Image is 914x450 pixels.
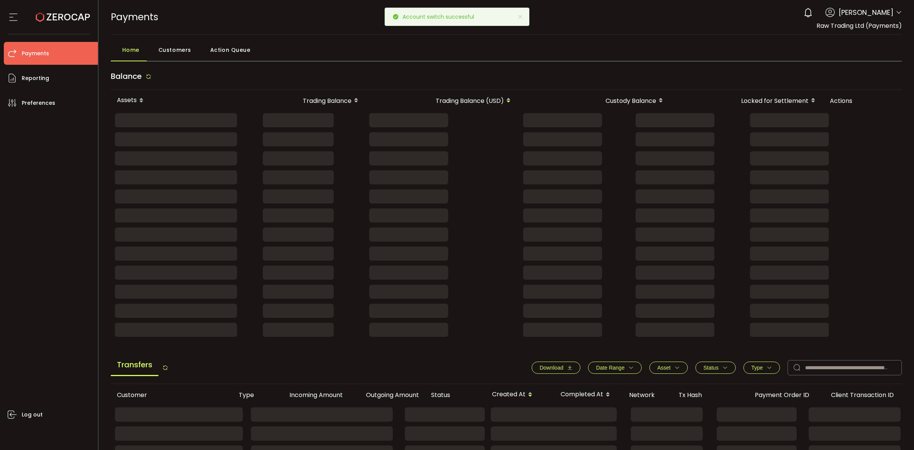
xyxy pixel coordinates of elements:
div: Assets [111,94,229,107]
span: Payments [22,48,49,59]
button: Asset [649,362,688,374]
div: Trading Balance [229,94,367,107]
div: Tx Hash [673,391,749,399]
div: Client Transaction ID [825,391,912,399]
iframe: Chat Widget [876,413,914,450]
span: Date Range [596,365,625,371]
span: Payments [111,10,158,24]
button: Date Range [588,362,642,374]
div: Trading Balance (USD) [367,94,519,107]
span: Reporting [22,73,49,84]
span: Balance [111,71,142,82]
span: [PERSON_NAME] [839,7,893,18]
div: Network [623,391,673,399]
div: Actions [824,96,900,105]
button: Status [695,362,736,374]
div: Locked for Settlement [671,94,824,107]
span: Home [122,42,139,58]
div: Completed At [554,388,623,401]
div: Custody Balance [519,94,671,107]
span: Raw Trading Ltd (Payments) [817,21,902,30]
span: Download [540,365,563,371]
div: Incoming Amount [273,391,349,399]
button: Download [532,362,580,374]
span: Transfers [111,354,158,376]
span: Preferences [22,98,55,109]
div: Customer [111,391,233,399]
span: Type [751,365,763,371]
div: Type [233,391,273,399]
span: Asset [657,365,671,371]
div: Created At [486,388,554,401]
div: Status [425,391,486,399]
span: Status [703,365,719,371]
span: Customers [158,42,191,58]
span: Action Queue [210,42,251,58]
span: Log out [22,409,43,420]
div: Payment Order ID [749,391,825,399]
button: Type [743,362,780,374]
div: Outgoing Amount [349,391,425,399]
p: Account switch successful [403,14,480,19]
